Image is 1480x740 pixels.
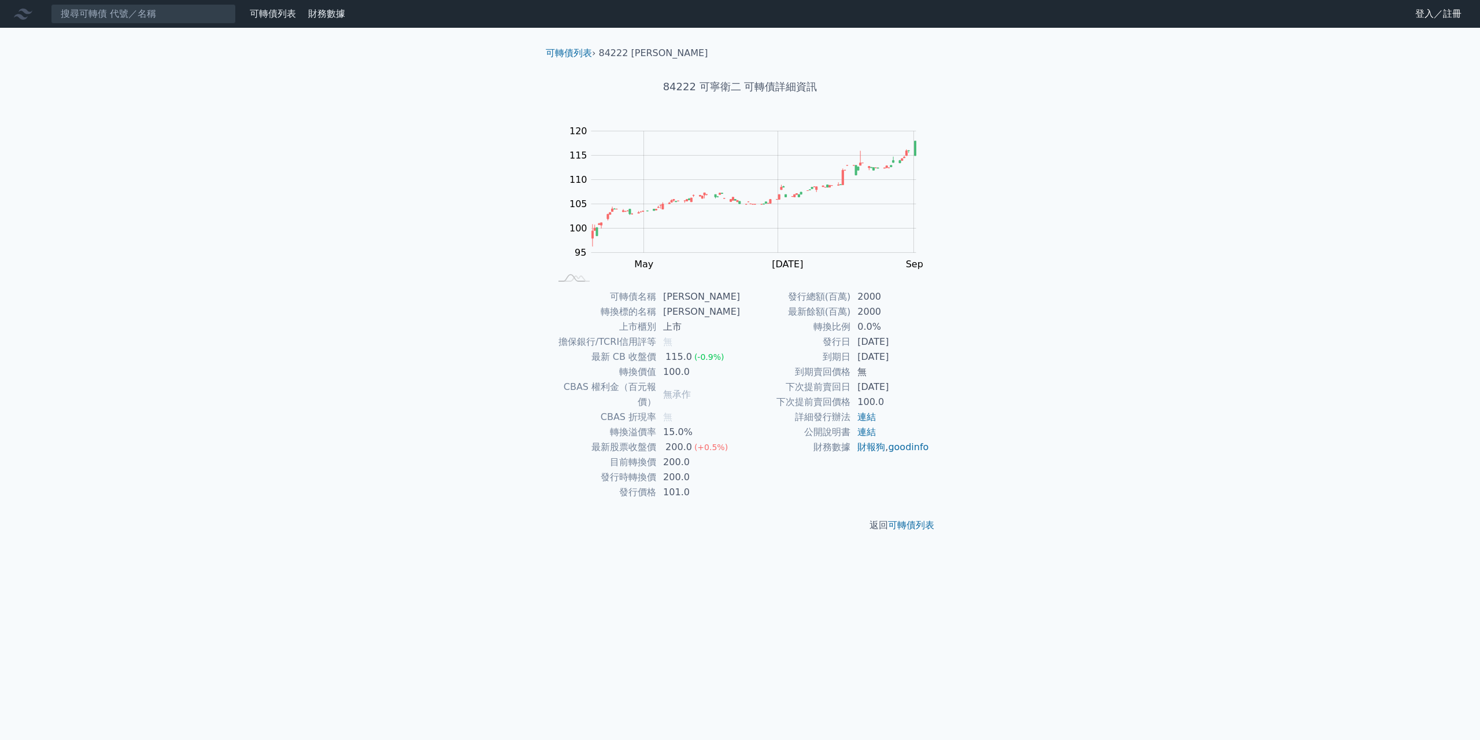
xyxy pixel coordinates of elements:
tspan: 105 [569,198,587,209]
td: 0.0% [850,319,930,334]
td: 到期日 [740,349,850,365]
tspan: 110 [569,174,587,185]
td: 財務數據 [740,440,850,455]
td: 發行時轉換價 [550,470,656,485]
input: 搜尋可轉債 代號／名稱 [51,4,236,24]
span: (-0.9%) [694,352,724,362]
a: 財務數據 [308,8,345,19]
td: [DATE] [850,349,930,365]
td: 200.0 [656,470,740,485]
td: 101.0 [656,485,740,500]
div: 115.0 [663,349,694,365]
tspan: Sep [906,259,923,270]
span: 無 [663,411,672,422]
td: 最新 CB 收盤價 [550,349,656,365]
td: [DATE] [850,334,930,349]
a: 財報狗 [857,441,885,452]
td: 發行日 [740,334,850,349]
td: 15.0% [656,425,740,440]
td: 發行總額(百萬) [740,289,850,304]
tspan: 120 [569,126,587,137]
td: 轉換價值 [550,365,656,380]
span: 無 [663,336,672,347]
td: [PERSON_NAME] [656,304,740,319]
td: 發行價格 [550,485,656,500]
td: 上市櫃別 [550,319,656,334]
tspan: [DATE] [772,259,803,270]
tspan: May [634,259,653,270]
a: 可轉債列表 [250,8,296,19]
a: 可轉債列表 [546,47,592,58]
li: › [546,46,595,60]
tspan: 115 [569,150,587,161]
td: [DATE] [850,380,930,395]
td: 最新股票收盤價 [550,440,656,455]
td: 最新餘額(百萬) [740,304,850,319]
g: Series [591,141,916,246]
td: 轉換比例 [740,319,850,334]
td: 轉換標的名稱 [550,304,656,319]
td: 100.0 [656,365,740,380]
td: 擔保銀行/TCRI信用評等 [550,334,656,349]
td: 詳細發行辦法 [740,410,850,425]
li: 84222 [PERSON_NAME] [599,46,708,60]
td: 100.0 [850,395,930,410]
td: 到期賣回價格 [740,365,850,380]
a: 登入／註冊 [1406,5,1471,23]
td: CBAS 權利金（百元報價） [550,380,656,410]
td: 公開說明書 [740,425,850,440]
tspan: 95 [575,247,586,258]
tspan: 100 [569,223,587,234]
div: 200.0 [663,440,694,455]
a: 連結 [857,426,876,437]
td: 上市 [656,319,740,334]
td: 下次提前賣回價格 [740,395,850,410]
td: 無 [850,365,930,380]
h1: 84222 可寧衛二 可轉債詳細資訊 [536,79,943,95]
td: , [850,440,930,455]
td: 2000 [850,304,930,319]
a: 可轉債列表 [888,520,934,531]
span: 無承作 [663,389,691,400]
td: [PERSON_NAME] [656,289,740,304]
td: 目前轉換價 [550,455,656,470]
a: goodinfo [888,441,928,452]
g: Chart [564,126,934,293]
span: (+0.5%) [694,443,728,452]
a: 連結 [857,411,876,422]
td: 轉換溢價率 [550,425,656,440]
p: 返回 [536,518,943,532]
td: 2000 [850,289,930,304]
td: CBAS 折現率 [550,410,656,425]
td: 可轉債名稱 [550,289,656,304]
td: 下次提前賣回日 [740,380,850,395]
td: 200.0 [656,455,740,470]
